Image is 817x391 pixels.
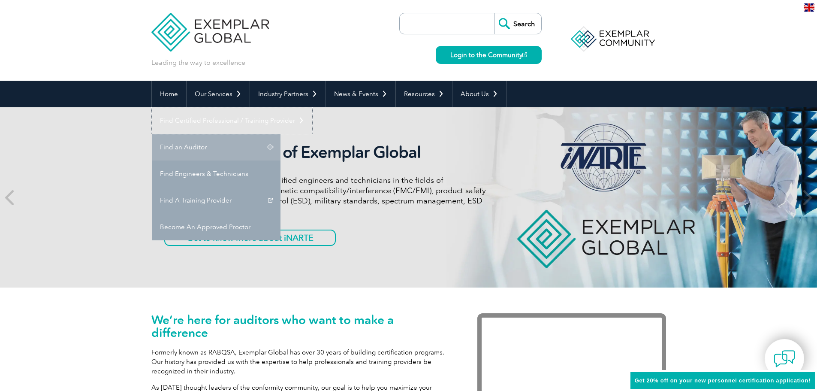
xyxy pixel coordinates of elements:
[152,161,280,187] a: Find Engineers & Technicians
[152,214,280,240] a: Become An Approved Proctor
[151,348,452,376] p: Formerly known as RABQSA, Exemplar Global has over 30 years of building certification programs. O...
[152,134,280,161] a: Find an Auditor
[774,348,795,370] img: contact-chat.png
[494,13,541,34] input: Search
[164,175,486,216] p: iNARTE certifications are for qualified engineers and technicians in the fields of telecommunicat...
[151,58,245,67] p: Leading the way to excellence
[151,313,452,339] h1: We’re here for auditors who want to make a difference
[152,187,280,214] a: Find A Training Provider
[396,81,452,107] a: Resources
[452,81,506,107] a: About Us
[436,46,542,64] a: Login to the Community
[250,81,326,107] a: Industry Partners
[152,81,186,107] a: Home
[187,81,250,107] a: Our Services
[326,81,395,107] a: News & Events
[522,52,527,57] img: open_square.png
[635,377,811,384] span: Get 20% off on your new personnel certification application!
[804,3,814,12] img: en
[164,142,486,162] h2: iNARTE is a Part of Exemplar Global
[152,107,312,134] a: Find Certified Professional / Training Provider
